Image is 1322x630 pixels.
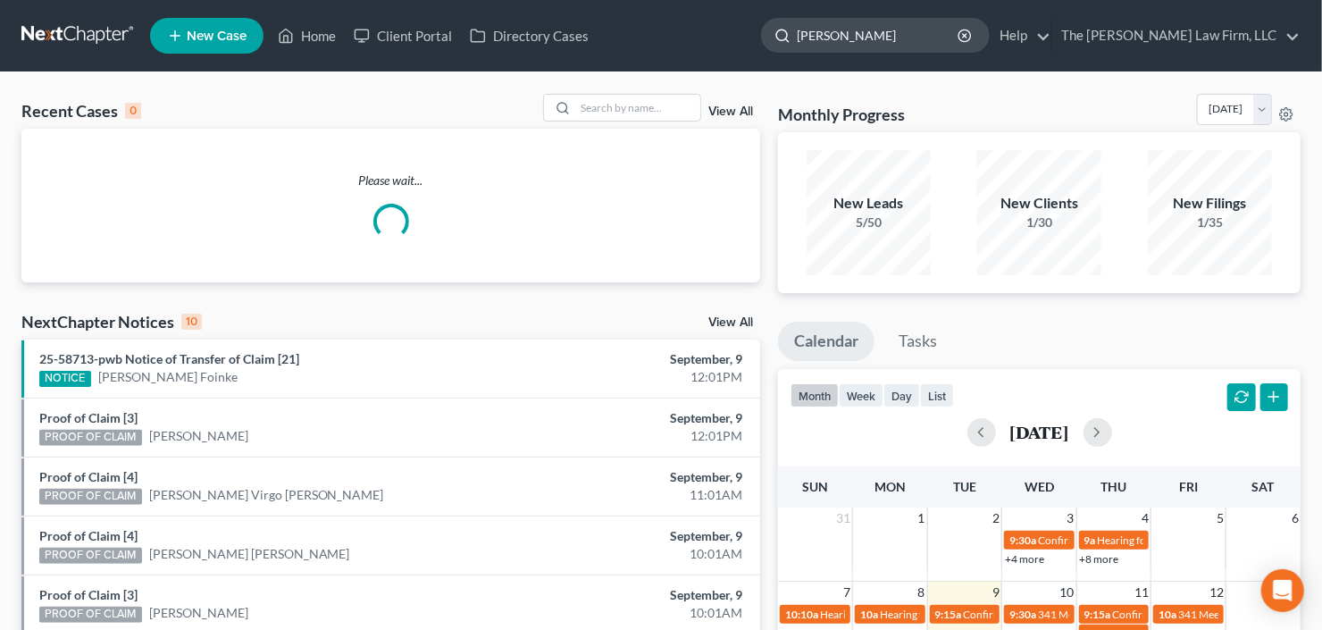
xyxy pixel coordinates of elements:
[1066,508,1076,529] span: 3
[802,479,828,494] span: Sun
[520,527,742,545] div: September, 9
[920,383,954,407] button: list
[1179,479,1198,494] span: Fri
[520,545,742,563] div: 10:01AM
[345,20,461,52] a: Client Portal
[1080,552,1119,566] a: +8 more
[520,604,742,622] div: 10:01AM
[39,548,142,564] div: PROOF OF CLAIM
[520,350,742,368] div: September, 9
[1084,533,1096,547] span: 9a
[1290,508,1301,529] span: 6
[839,383,883,407] button: week
[39,528,138,543] a: Proof of Claim [4]
[1009,533,1036,547] span: 9:30a
[1010,423,1069,441] h2: [DATE]
[1025,479,1054,494] span: Wed
[1058,582,1076,603] span: 10
[860,608,878,621] span: 10a
[1215,508,1226,529] span: 5
[883,383,920,407] button: day
[39,430,142,446] div: PROOF OF CLAIM
[807,193,932,214] div: New Leads
[269,20,345,52] a: Home
[520,427,742,445] div: 12:01PM
[1005,552,1044,566] a: +4 more
[187,29,247,43] span: New Case
[953,479,976,494] span: Tue
[39,410,138,425] a: Proof of Claim [3]
[916,508,927,529] span: 1
[1252,479,1275,494] span: Sat
[520,486,742,504] div: 11:01AM
[575,95,700,121] input: Search by name...
[1140,508,1150,529] span: 4
[778,104,905,125] h3: Monthly Progress
[520,368,742,386] div: 12:01PM
[125,103,141,119] div: 0
[1148,193,1273,214] div: New Filings
[964,608,1168,621] span: Confirmation Hearing for [PERSON_NAME]
[21,100,141,122] div: Recent Cases
[977,214,1102,231] div: 1/30
[461,20,598,52] a: Directory Cases
[991,582,1001,603] span: 9
[149,486,384,504] a: [PERSON_NAME] Virgo [PERSON_NAME]
[1261,569,1304,612] div: Open Intercom Messenger
[21,311,202,332] div: NextChapter Notices
[991,508,1001,529] span: 2
[1101,479,1127,494] span: Thu
[520,409,742,427] div: September, 9
[39,489,142,505] div: PROOF OF CLAIM
[785,608,818,621] span: 10:10a
[1113,608,1318,621] span: Confirmation Hearing for [PERSON_NAME]
[149,427,248,445] a: [PERSON_NAME]
[834,508,852,529] span: 31
[935,608,962,621] span: 9:15a
[880,608,1019,621] span: Hearing for [PERSON_NAME]
[820,608,1054,621] span: Hearing for [PERSON_NAME] & [PERSON_NAME]
[1084,608,1111,621] span: 9:15a
[1133,582,1150,603] span: 11
[39,371,91,387] div: NOTICE
[841,582,852,603] span: 7
[1208,582,1226,603] span: 12
[977,193,1102,214] div: New Clients
[98,368,238,386] a: [PERSON_NAME] Foinke
[874,479,906,494] span: Mon
[1052,20,1300,52] a: The [PERSON_NAME] Law Firm, LLC
[1148,214,1273,231] div: 1/35
[1098,533,1237,547] span: Hearing for [PERSON_NAME]
[797,19,960,52] input: Search by name...
[39,607,142,623] div: PROOF OF CLAIM
[791,383,839,407] button: month
[39,587,138,602] a: Proof of Claim [3]
[991,20,1050,52] a: Help
[1038,608,1199,621] span: 341 Meeting for [PERSON_NAME]
[1009,608,1036,621] span: 9:30a
[883,322,953,361] a: Tasks
[708,105,753,118] a: View All
[39,351,299,366] a: 25-58713-pwb Notice of Transfer of Claim [21]
[916,582,927,603] span: 8
[149,545,350,563] a: [PERSON_NAME] [PERSON_NAME]
[520,586,742,604] div: September, 9
[807,214,932,231] div: 5/50
[708,316,753,329] a: View All
[39,469,138,484] a: Proof of Claim [4]
[181,314,202,330] div: 10
[520,468,742,486] div: September, 9
[778,322,874,361] a: Calendar
[1159,608,1176,621] span: 10a
[21,172,760,189] p: Please wait...
[149,604,248,622] a: [PERSON_NAME]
